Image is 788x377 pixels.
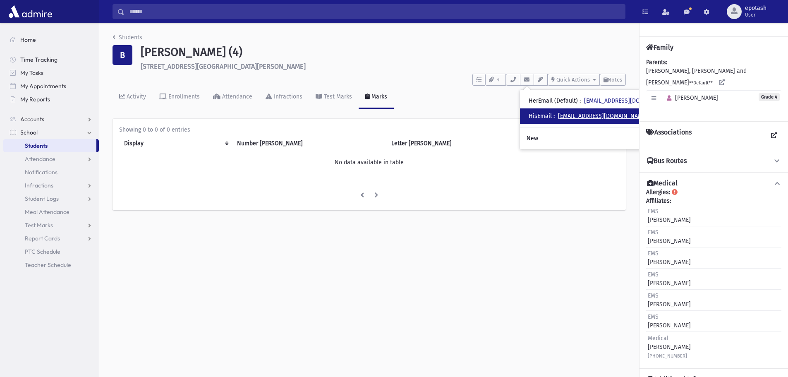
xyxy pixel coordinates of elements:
[113,33,142,45] nav: breadcrumb
[25,182,53,189] span: Infractions
[272,93,302,100] div: Infractions
[648,291,691,309] div: [PERSON_NAME]
[648,353,687,359] small: [PHONE_NUMBER]
[646,128,692,143] h4: Associations
[646,197,671,204] b: Affiliates:
[3,66,99,79] a: My Tasks
[647,179,678,188] h4: Medical
[309,86,359,109] a: Test Marks
[206,86,259,109] a: Attendance
[553,113,555,120] span: :
[25,261,71,269] span: Teacher Schedule
[648,292,659,299] span: EMS
[580,97,581,104] span: :
[3,166,99,179] a: Notifications
[386,134,520,153] th: Letter Mark
[20,82,66,90] span: My Appointments
[646,157,781,166] button: Bus Routes
[495,76,502,84] span: 4
[259,86,309,109] a: Infractions
[646,43,673,51] h4: Family
[648,250,659,257] span: EMS
[527,113,529,120] strong: •
[119,153,619,172] td: No data available in table
[3,113,99,126] a: Accounts
[20,69,43,77] span: My Tasks
[3,79,99,93] a: My Appointments
[766,128,781,143] a: View all Associations
[646,59,667,66] b: Parents:
[20,36,36,43] span: Home
[3,192,99,205] a: Student Logs
[141,62,626,70] h6: [STREET_ADDRESS][GEOGRAPHIC_DATA][PERSON_NAME]
[220,93,252,100] div: Attendance
[359,86,394,109] a: Marks
[3,126,99,139] a: School
[648,334,691,360] div: [PERSON_NAME]
[520,131,680,146] a: New
[648,208,659,215] span: EMS
[153,86,206,109] a: Enrollments
[25,168,57,176] span: Notifications
[20,129,38,136] span: School
[25,248,60,255] span: PTC Schedule
[600,74,626,86] button: Notes
[558,113,647,120] a: [EMAIL_ADDRESS][DOMAIN_NAME]
[7,3,54,20] img: AdmirePro
[25,155,55,163] span: Attendance
[113,45,132,65] div: B
[3,139,96,152] a: Students
[556,77,590,83] span: Quick Actions
[745,12,766,18] span: User
[529,96,673,105] div: HerEmail (Default)
[20,96,50,103] span: My Reports
[3,219,99,232] a: Test Marks
[3,93,99,106] a: My Reports
[3,232,99,245] a: Report Cards
[25,235,60,242] span: Report Cards
[3,245,99,258] a: PTC Schedule
[3,152,99,166] a: Attendance
[648,313,659,320] span: EMS
[648,312,691,330] div: [PERSON_NAME]
[646,58,781,115] div: [PERSON_NAME], [PERSON_NAME] and [PERSON_NAME]
[119,125,619,134] div: Showing 0 to 0 of 0 entries
[25,142,48,149] span: Students
[3,258,99,271] a: Teacher Schedule
[25,221,53,229] span: Test Marks
[20,115,44,123] span: Accounts
[125,4,625,19] input: Search
[647,157,687,166] h4: Bus Routes
[529,112,647,120] div: HisEmail
[119,134,232,153] th: Display
[113,34,142,41] a: Students
[25,195,59,202] span: Student Logs
[370,93,387,100] div: Marks
[3,33,99,46] a: Home
[646,179,781,188] button: Medical
[3,179,99,192] a: Infractions
[648,249,691,267] div: [PERSON_NAME]
[548,74,600,86] button: Quick Actions
[125,93,146,100] div: Activity
[113,86,153,109] a: Activity
[759,93,780,101] span: Grade 4
[322,93,352,100] div: Test Marks
[3,53,99,66] a: Time Tracking
[648,228,691,245] div: [PERSON_NAME]
[141,45,626,59] h1: [PERSON_NAME] (4)
[485,74,506,86] button: 4
[646,189,670,196] b: Allergies:
[648,335,668,342] span: Medical
[648,271,659,278] span: EMS
[527,97,529,104] strong: •
[745,5,766,12] span: epotash
[25,208,69,216] span: Meal Attendance
[648,270,691,288] div: [PERSON_NAME]
[167,93,200,100] div: Enrollments
[648,229,659,236] span: EMS
[663,94,718,101] span: [PERSON_NAME]
[648,207,691,224] div: [PERSON_NAME]
[3,205,99,219] a: Meal Attendance
[232,134,386,153] th: Number Mark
